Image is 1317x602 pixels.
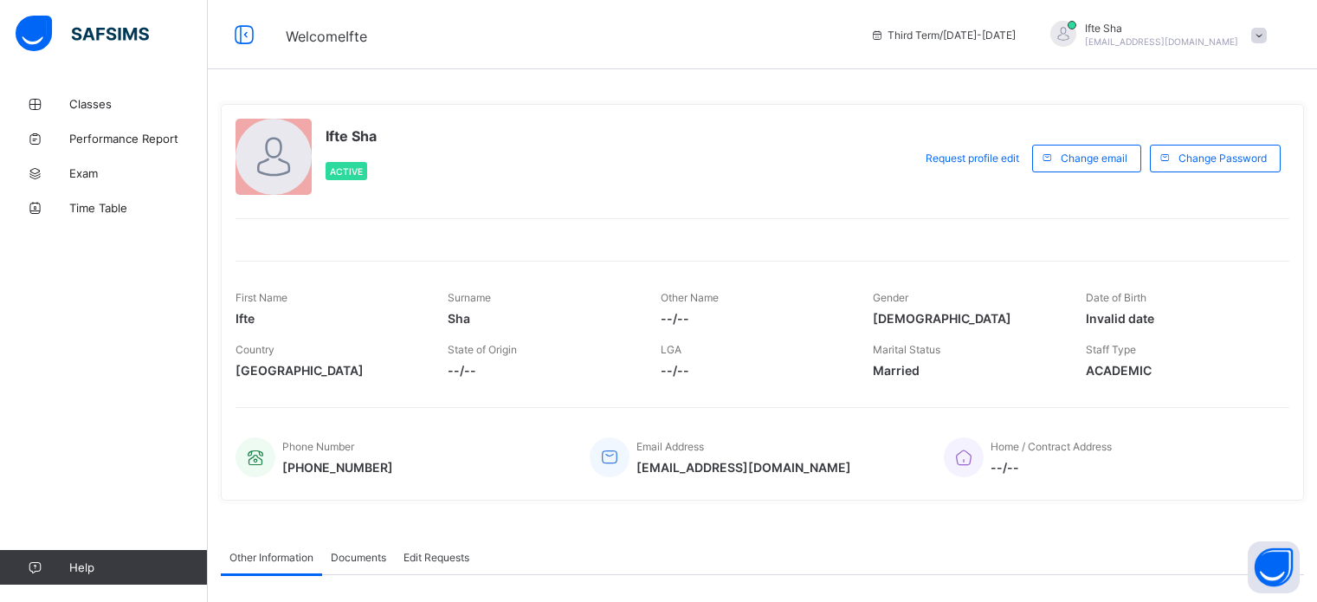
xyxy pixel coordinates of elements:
[448,343,517,356] span: State of Origin
[236,343,274,356] span: Country
[1086,311,1272,326] span: Invalid date
[661,343,681,356] span: LGA
[229,551,313,564] span: Other Information
[661,291,719,304] span: Other Name
[991,440,1112,453] span: Home / Contract Address
[16,16,149,52] img: safsims
[286,28,367,45] span: Welcome Ifte
[661,363,847,378] span: --/--
[236,363,422,378] span: [GEOGRAPHIC_DATA]
[1178,152,1267,165] span: Change Password
[1248,541,1300,593] button: Open asap
[873,311,1059,326] span: [DEMOGRAPHIC_DATA]
[448,291,491,304] span: Surname
[69,166,208,180] span: Exam
[69,97,208,111] span: Classes
[636,440,704,453] span: Email Address
[69,201,208,215] span: Time Table
[326,127,377,145] span: Ifte Sha
[926,152,1019,165] span: Request profile edit
[403,551,469,564] span: Edit Requests
[1085,36,1238,47] span: [EMAIL_ADDRESS][DOMAIN_NAME]
[282,460,393,475] span: [PHONE_NUMBER]
[1086,363,1272,378] span: ACADEMIC
[661,311,847,326] span: --/--
[1033,21,1275,49] div: IfteSha
[448,311,634,326] span: Sha
[69,132,208,146] span: Performance Report
[236,311,422,326] span: Ifte
[1061,152,1127,165] span: Change email
[1086,343,1136,356] span: Staff Type
[282,440,354,453] span: Phone Number
[873,343,940,356] span: Marital Status
[236,291,287,304] span: First Name
[69,560,207,574] span: Help
[331,551,386,564] span: Documents
[870,29,1016,42] span: session/term information
[636,460,851,475] span: [EMAIL_ADDRESS][DOMAIN_NAME]
[448,363,634,378] span: --/--
[991,460,1112,475] span: --/--
[1085,22,1238,35] span: Ifte Sha
[1086,291,1146,304] span: Date of Birth
[330,166,363,177] span: Active
[873,363,1059,378] span: Married
[873,291,908,304] span: Gender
